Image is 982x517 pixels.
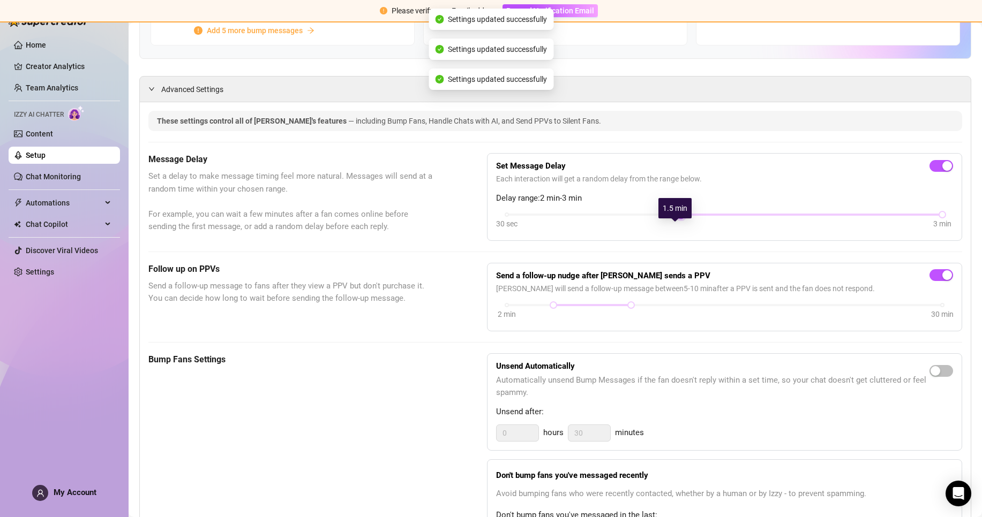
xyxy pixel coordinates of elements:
[26,58,111,75] a: Creator Analytics
[148,280,433,305] span: Send a follow-up message to fans after they view a PPV but don't purchase it. You can decide how ...
[496,374,929,399] span: Automatically unsend Bump Messages if the fan doesn't reply within a set time, so your chat doesn...
[498,308,516,320] div: 2 min
[36,489,44,497] span: user
[658,198,692,218] div: 1.5 min
[68,105,85,121] img: AI Chatter
[26,130,53,138] a: Content
[496,488,953,500] span: Avoid bumping fans who were recently contacted, whether by a human or by Izzy - to prevent spamming.
[496,218,518,230] div: 30 sec
[435,75,444,83] span: check-circle
[435,45,444,54] span: check-circle
[148,353,433,366] h5: Bump Fans Settings
[54,488,96,497] span: My Account
[26,41,46,49] a: Home
[148,263,433,276] h5: Follow up on PPVs
[26,172,81,181] a: Chat Monitoring
[496,173,953,185] span: Each interaction will get a random delay from the range below.
[14,110,64,120] span: Izzy AI Chatter
[207,25,303,36] span: Add 5 more bump messages
[496,361,575,371] strong: Unsend Automatically
[496,470,648,480] strong: Don't bump fans you've messaged recently
[496,161,566,171] strong: Set Message Delay
[380,7,387,14] span: exclamation-circle
[931,308,954,320] div: 30 min
[307,27,314,34] span: arrow-right
[506,6,594,15] span: Resend Verification Email
[26,268,54,276] a: Settings
[496,192,953,205] span: Delay range: 2 min - 3 min
[615,427,644,439] span: minutes
[194,26,203,35] span: info-circle
[26,83,78,92] a: Team Analytics
[503,4,598,17] button: Resend Verification Email
[26,151,46,159] a: Setup
[148,170,433,233] span: Set a delay to make message timing feel more natural. Messages will send at a random time within ...
[435,15,444,24] span: check-circle
[496,271,710,280] strong: Send a follow-up nudge after [PERSON_NAME] sends a PPV
[26,194,102,211] span: Automations
[14,199,23,207] span: thunderbolt
[496,406,953,419] span: Unsend after:
[448,13,547,25] span: Settings updated successfully
[26,246,98,255] a: Discover Viral Videos
[26,216,102,233] span: Chat Copilot
[496,283,953,294] span: [PERSON_NAME] will send a follow-up message between 5 - 10 min after a PPV is sent and the fan do...
[448,73,547,85] span: Settings updated successfully
[946,481,971,506] div: Open Intercom Messenger
[148,83,161,95] div: expanded
[148,86,155,92] span: expanded
[543,427,564,439] span: hours
[448,43,547,55] span: Settings updated successfully
[161,83,223,95] span: Advanced Settings
[14,221,21,228] img: Chat Copilot
[157,117,348,125] span: These settings control all of [PERSON_NAME]'s features
[348,117,601,125] span: — including Bump Fans, Handle Chats with AI, and Send PPVs to Silent Fans.
[933,218,951,230] div: 3 min
[392,5,498,17] div: Please verify your Email address
[148,153,433,166] h5: Message Delay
